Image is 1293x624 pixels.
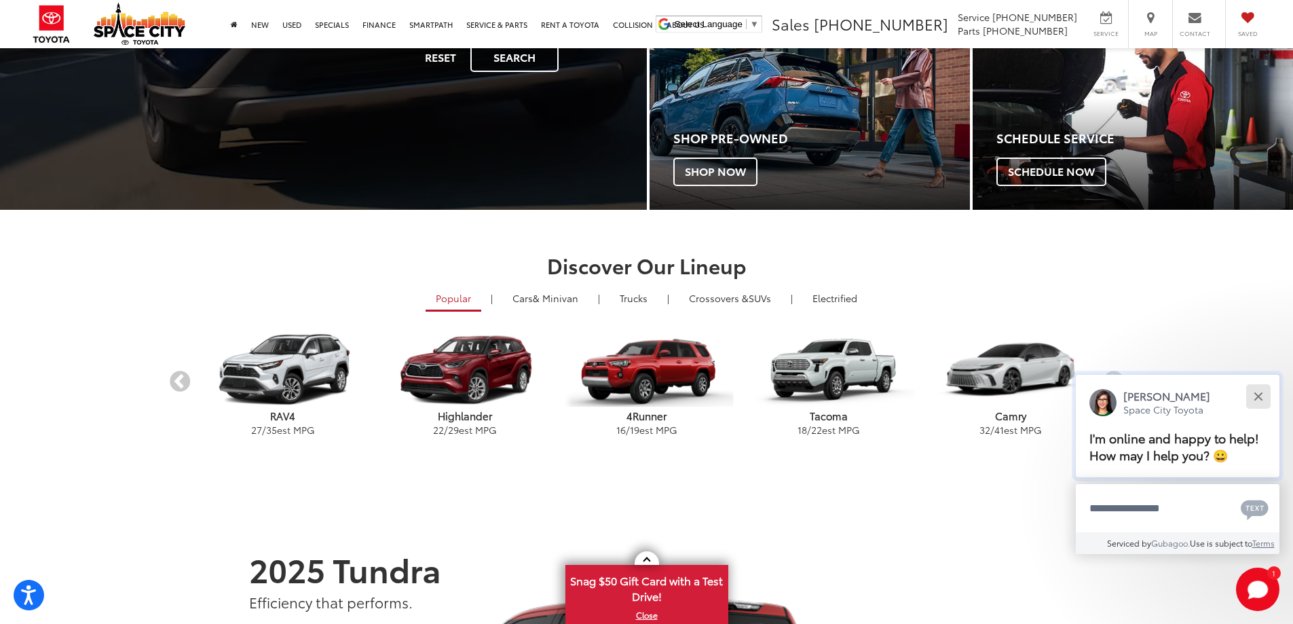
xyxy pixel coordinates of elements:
span: Saved [1233,29,1262,38]
button: Next [1102,371,1125,394]
p: RAV4 [192,409,374,423]
p: [PERSON_NAME] [1123,388,1210,403]
img: Space City Toyota [94,3,185,45]
a: Terms [1252,537,1275,549]
button: Reset [413,43,468,72]
span: 22 [811,423,822,437]
span: [PHONE_NUMBER] [814,13,948,35]
span: ▼ [750,19,759,29]
svg: Text [1241,498,1269,520]
div: Close[PERSON_NAME]Space City ToyotaI'm online and happy to help! How may I help you? 😀Type your m... [1076,375,1279,554]
button: Search [470,43,559,72]
li: | [787,291,796,305]
span: Snag $50 Gift Card with a Test Drive! [567,566,727,608]
span: I'm online and happy to help! How may I help you? 😀 [1089,429,1259,464]
p: Efficiency that performs. [249,592,1043,612]
a: Electrified [802,287,867,310]
span: Schedule Now [996,158,1106,186]
span: Use is subject to [1190,537,1252,549]
span: Serviced by [1107,537,1151,549]
p: Camry [920,409,1102,423]
p: / est MPG [738,423,920,437]
a: Gubagoo. [1151,537,1190,549]
li: | [487,291,496,305]
span: 32 [979,423,990,437]
span: 35 [266,423,277,437]
button: Toggle Chat Window [1236,568,1279,611]
span: Contact [1180,29,1210,38]
a: Select Language​ [675,19,759,29]
span: Service [958,10,990,24]
img: Toyota Camry [924,333,1097,407]
p: / est MPG [192,423,374,437]
h4: Shop Pre-Owned [673,132,970,145]
span: ​ [746,19,747,29]
span: 29 [448,423,459,437]
img: Toyota Tacoma [742,333,915,407]
img: Toyota RAV4 [196,333,369,407]
span: 19 [630,423,639,437]
span: Select Language [675,19,743,29]
button: Close [1243,382,1273,411]
span: 22 [433,423,444,437]
p: Space City Toyota [1123,403,1210,416]
span: Sales [772,13,810,35]
a: SUVs [679,287,781,310]
li: | [664,291,673,305]
img: Toyota Highlander [378,333,551,407]
aside: carousel [168,321,1125,444]
p: 4Runner [556,409,738,423]
p: Highlander [374,409,556,423]
h2: Discover Our Lineup [168,254,1125,276]
svg: Start Chat [1236,568,1279,611]
span: 18 [798,423,807,437]
a: Popular [426,287,481,312]
span: 27 [251,423,262,437]
img: Toyota 4Runner [560,333,733,407]
p: / est MPG [556,423,738,437]
button: Chat with SMS [1237,493,1273,524]
span: [PHONE_NUMBER] [983,24,1068,37]
p: Tacoma [738,409,920,423]
span: 1 [1272,570,1275,576]
span: [PHONE_NUMBER] [992,10,1077,24]
textarea: Type your message [1076,484,1279,533]
a: Cars [502,287,588,310]
span: Service [1091,29,1121,38]
strong: 2025 Tundra [249,545,441,591]
p: / est MPG [374,423,556,437]
h4: Schedule Service [996,132,1293,145]
span: Map [1136,29,1165,38]
span: 41 [994,423,1004,437]
li: | [595,291,603,305]
button: Previous [168,371,192,394]
p: / est MPG [920,423,1102,437]
a: Trucks [610,287,658,310]
span: Crossovers & [689,291,749,305]
span: Parts [958,24,980,37]
span: Shop Now [673,158,757,186]
span: & Minivan [533,291,578,305]
span: 16 [616,423,626,437]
